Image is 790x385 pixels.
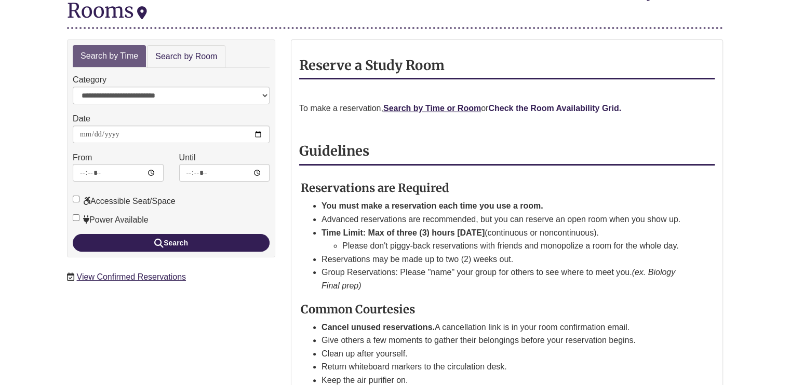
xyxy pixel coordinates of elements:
li: Return whiteboard markers to the circulation desk. [322,360,690,374]
label: From [73,151,92,164]
strong: Time Limit: Max of three (3) hours [DATE] [322,228,485,237]
strong: Cancel unused reservations. [322,323,435,332]
strong: Guidelines [299,143,369,159]
input: Accessible Seat/Space [73,196,79,202]
a: View Confirmed Reservations [77,272,186,281]
li: Advanced reservations are recommended, but you can reserve an open room when you show up. [322,213,690,226]
a: Check the Room Availability Grid. [488,104,621,113]
li: A cancellation link is in your room confirmation email. [322,321,690,334]
input: Power Available [73,214,79,221]
label: Power Available [73,213,149,227]
a: Search by Room [147,45,225,68]
button: Search [73,234,270,252]
li: (continuous or noncontinuous). [322,226,690,253]
li: Clean up after yourself. [322,347,690,361]
strong: Reserve a Study Room [299,57,445,74]
li: Please don't piggy-back reservations with friends and monopolize a room for the whole day. [342,239,690,253]
label: Accessible Seat/Space [73,195,176,208]
label: Date [73,112,90,126]
a: Search by Time or Room [383,104,481,113]
li: Give others a few moments to gather their belongings before your reservation begins. [322,334,690,347]
a: Search by Time [73,45,146,67]
em: (ex. Biology Final prep) [322,268,675,290]
p: To make a reservation, or [299,102,715,115]
label: Until [179,151,196,164]
strong: Reservations are Required [301,181,449,195]
label: Category [73,73,106,87]
strong: Common Courtesies [301,302,415,317]
li: Group Reservations: Please "name" your group for others to see where to meet you. [322,266,690,292]
strong: You must make a reservation each time you use a room. [322,201,543,210]
li: Reservations may be made up to two (2) weeks out. [322,253,690,266]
